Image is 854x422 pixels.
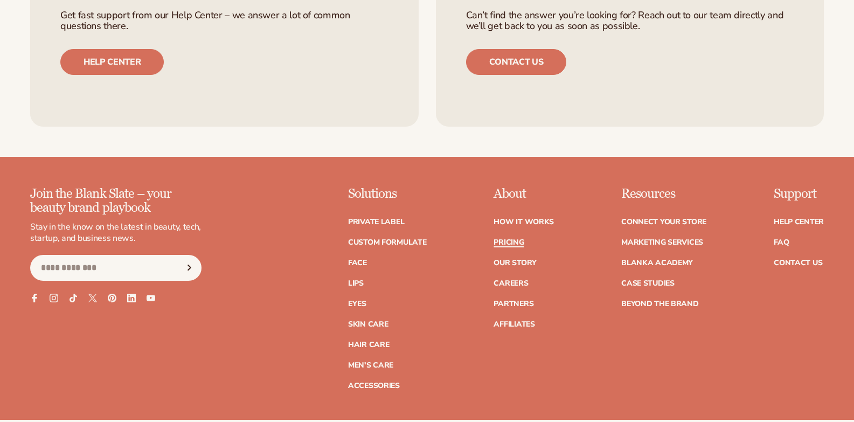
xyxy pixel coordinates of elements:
[60,49,164,75] a: Help center
[30,222,202,244] p: Stay in the know on the latest in beauty, tech, startup, and business news.
[621,280,675,287] a: Case Studies
[621,259,693,267] a: Blanka Academy
[494,187,554,201] p: About
[348,259,367,267] a: Face
[348,341,389,349] a: Hair Care
[621,239,703,246] a: Marketing services
[177,255,201,281] button: Subscribe
[774,187,824,201] p: Support
[494,239,524,246] a: Pricing
[348,218,404,226] a: Private label
[774,259,822,267] a: Contact Us
[348,362,393,369] a: Men's Care
[348,239,427,246] a: Custom formulate
[60,10,388,32] p: Get fast support from our Help Center – we answer a lot of common questions there.
[466,10,794,32] p: Can’t find the answer you’re looking for? Reach out to our team directly and we’ll get back to yo...
[494,321,534,328] a: Affiliates
[774,239,789,246] a: FAQ
[30,187,202,216] p: Join the Blank Slate – your beauty brand playbook
[494,259,536,267] a: Our Story
[348,280,364,287] a: Lips
[348,300,366,308] a: Eyes
[348,382,400,390] a: Accessories
[621,187,706,201] p: Resources
[774,218,824,226] a: Help Center
[494,300,533,308] a: Partners
[494,280,528,287] a: Careers
[494,218,554,226] a: How It Works
[466,49,567,75] a: Contact us
[621,300,699,308] a: Beyond the brand
[348,321,388,328] a: Skin Care
[621,218,706,226] a: Connect your store
[348,187,427,201] p: Solutions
